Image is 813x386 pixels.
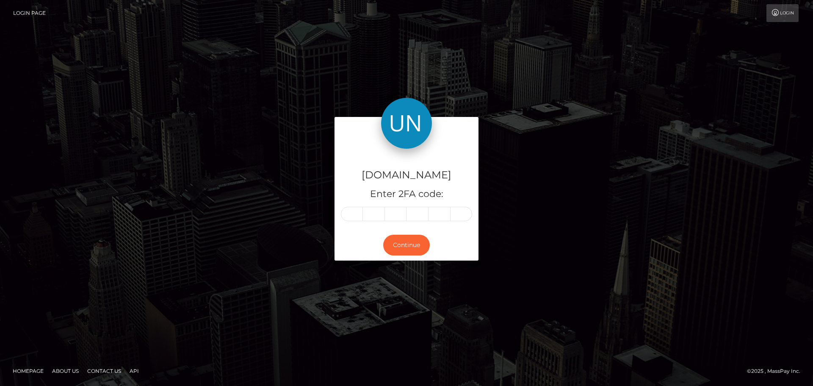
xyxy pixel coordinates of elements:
[84,364,124,378] a: Contact Us
[341,168,472,183] h4: [DOMAIN_NAME]
[9,364,47,378] a: Homepage
[766,4,799,22] a: Login
[747,367,807,376] div: © 2025 , MassPay Inc.
[49,364,82,378] a: About Us
[383,235,430,255] button: Continue
[381,98,432,149] img: Unlockt.me
[126,364,142,378] a: API
[13,4,46,22] a: Login Page
[341,188,472,201] h5: Enter 2FA code:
